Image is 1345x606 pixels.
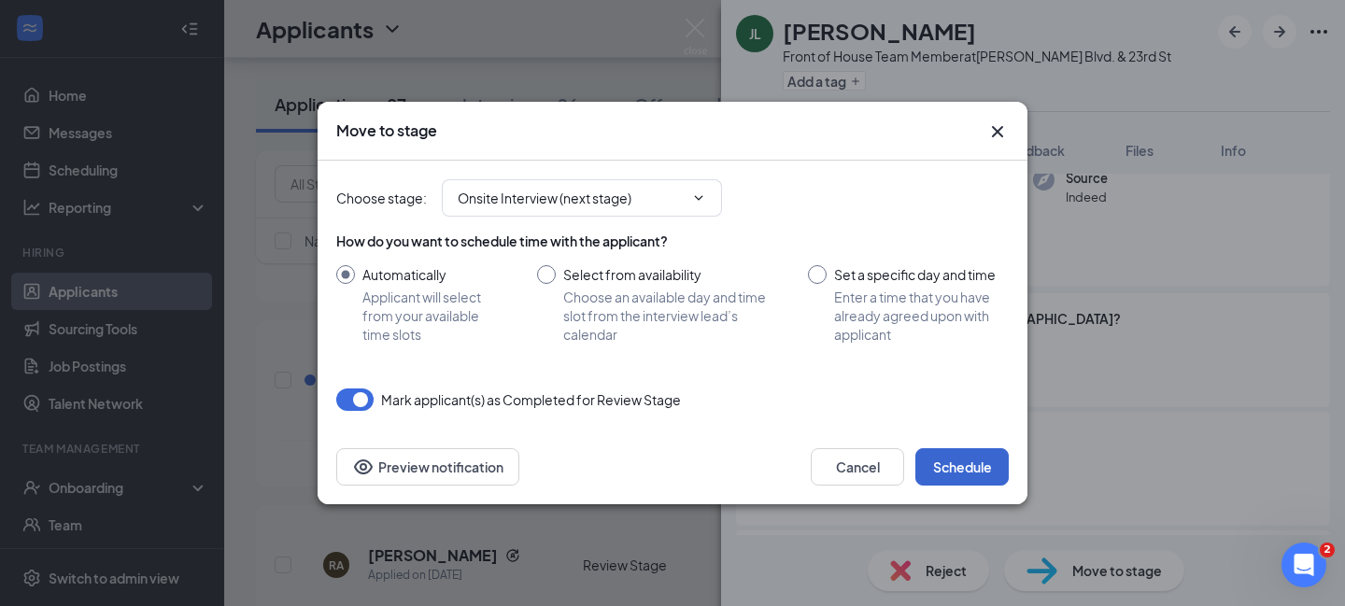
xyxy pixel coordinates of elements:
[336,232,1009,250] div: How do you want to schedule time with the applicant?
[915,448,1009,486] button: Schedule
[381,388,681,411] span: Mark applicant(s) as Completed for Review Stage
[691,190,706,205] svg: ChevronDown
[1320,543,1335,557] span: 2
[336,448,519,486] button: Preview notificationEye
[986,120,1009,143] button: Close
[336,188,427,208] span: Choose stage :
[811,448,904,486] button: Cancel
[1281,543,1326,587] iframe: Intercom live chat
[986,120,1009,143] svg: Cross
[336,120,437,141] h3: Move to stage
[352,456,375,478] svg: Eye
